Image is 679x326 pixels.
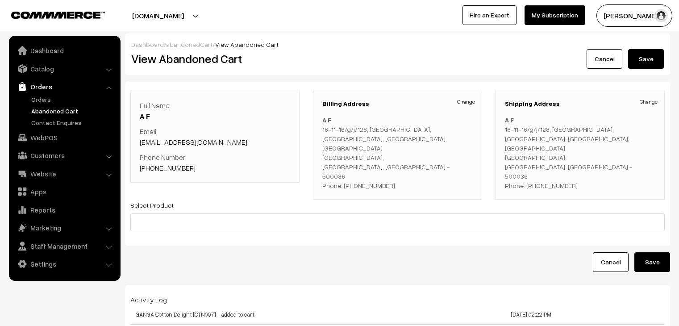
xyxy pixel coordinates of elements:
[457,98,475,106] a: Change
[131,40,664,49] div: / /
[11,130,117,146] a: WebPOS
[11,184,117,200] a: Apps
[131,41,164,48] a: Dashboard
[322,100,473,108] h3: Billing Address
[11,9,89,20] a: COMMMERCE
[11,238,117,254] a: Staff Management
[505,100,655,108] h3: Shipping Address
[11,256,117,272] a: Settings
[505,115,655,190] p: 16-11-16/g/j/128, [GEOGRAPHIC_DATA], [GEOGRAPHIC_DATA], [GEOGRAPHIC_DATA], [GEOGRAPHIC_DATA] [GEO...
[398,305,665,325] td: [DATE] 02:22 PM
[11,61,117,77] a: Catalog
[131,52,391,66] h2: View Abandoned Cart
[596,4,672,27] button: [PERSON_NAME]…
[140,138,247,146] a: [EMAIL_ADDRESS][DOMAIN_NAME]
[628,49,664,69] button: Save
[140,163,196,172] a: [PHONE_NUMBER]
[654,9,668,22] img: user
[140,112,150,121] a: A F
[29,95,117,104] a: Orders
[11,42,117,59] a: Dashboard
[11,12,105,18] img: COMMMERCE
[11,220,117,236] a: Marketing
[140,152,290,173] p: Phone Number
[140,126,290,147] p: Email
[215,41,279,48] span: View Abandoned Cart
[11,79,117,95] a: Orders
[587,49,622,69] a: Cancel
[322,115,473,190] p: 16-11-16/g/j/128, [GEOGRAPHIC_DATA], [GEOGRAPHIC_DATA], [GEOGRAPHIC_DATA], [GEOGRAPHIC_DATA] [GEO...
[11,202,117,218] a: Reports
[525,5,585,25] a: My Subscription
[130,294,665,305] div: Activity Log
[640,98,658,106] a: Change
[101,4,215,27] button: [DOMAIN_NAME]
[130,305,398,325] td: GANGA Cotton Delight [CTN007] - added to cart
[462,5,517,25] a: Hire an Expert
[593,252,629,272] a: Cancel
[11,147,117,163] a: Customers
[130,201,174,210] label: Select Product
[505,116,514,124] b: A F
[322,116,331,124] b: A F
[11,166,117,182] a: Website
[140,100,290,121] p: Full Name
[634,252,670,272] button: Save
[29,106,117,116] a: Abandoned Cart
[29,118,117,127] a: Contact Enquires
[166,41,212,48] a: abandonedCart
